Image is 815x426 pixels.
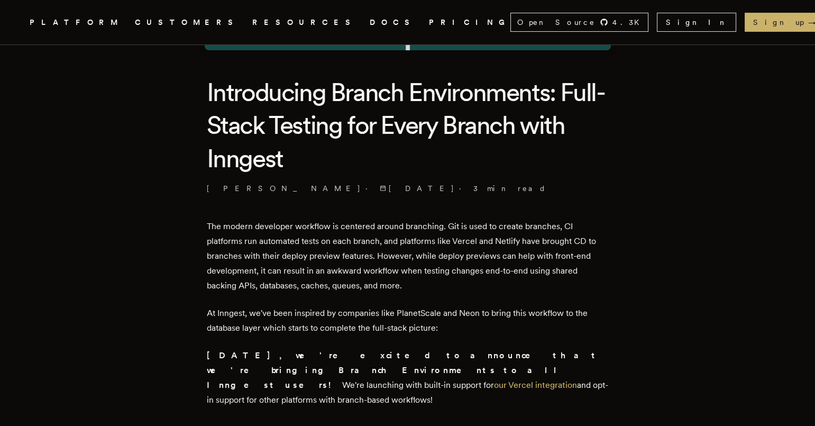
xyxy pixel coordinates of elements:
a: our Vercel integration [494,380,577,390]
span: [DATE] [380,183,455,194]
a: Sign In [657,13,736,32]
span: 4.3 K [612,17,646,28]
p: We're launching with built-in support for and opt-in support for other platforms with branch-base... [207,348,609,407]
p: The modern developer workflow is centered around branching. Git is used to create branches, CI pl... [207,219,609,293]
strong: [DATE], we're excited to announce that we're bringing Branch Environments to all Inngest users! [207,350,599,390]
a: [PERSON_NAME] [207,183,361,194]
h1: Introducing Branch Environments: Full-Stack Testing for Every Branch with Inngest [207,76,609,175]
a: DOCS [370,16,416,29]
span: Open Source [517,17,596,28]
span: 3 min read [473,183,546,194]
a: CUSTOMERS [135,16,240,29]
button: PLATFORM [30,16,122,29]
button: RESOURCES [252,16,357,29]
p: At Inngest, we've been inspired by companies like PlanetScale and Neon to bring this workflow to ... [207,306,609,336]
p: · · [207,183,609,194]
a: PRICING [429,16,510,29]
